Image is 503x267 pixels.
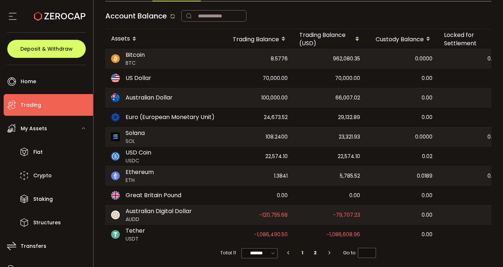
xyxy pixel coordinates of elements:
li: 1 [296,248,309,258]
span: 66,007.02 [335,94,360,102]
span: Solana [126,129,145,137]
span: Staking [33,194,53,204]
span: USDC [126,157,151,165]
span: 0.00 [349,191,360,200]
div: Assets [105,33,221,45]
span: 8.5776 [271,55,288,63]
span: 100,000.00 [261,94,288,102]
img: eur_portfolio.svg [111,113,120,122]
span: 0.00 [422,191,432,200]
span: 0.00 [422,94,432,102]
div: Trading Balance [221,33,293,45]
span: USDT [126,235,145,243]
span: Australian Digital Dollar [126,207,192,216]
span: 24,673.52 [264,113,288,122]
span: -1,086,490.50 [254,230,288,239]
span: 0.0000 [415,55,432,63]
span: 108.2400 [266,133,288,141]
span: USD Coin [126,148,151,157]
img: btc_portfolio.svg [111,54,120,63]
span: 29,132.89 [338,113,360,122]
span: 0.0000 [415,133,432,141]
img: sol_portfolio.png [111,132,120,141]
img: eth_portfolio.svg [111,171,120,180]
img: gbp_portfolio.svg [111,191,120,200]
span: Fiat [33,147,43,157]
span: Total 11 [220,248,236,258]
span: 0.0189 [417,172,432,180]
span: Great Britain Pound [126,191,181,200]
span: Crypto [33,170,52,181]
span: Bitcoin [126,51,145,59]
span: US Dollar [126,74,151,82]
span: Home [21,76,36,87]
span: 23,321.93 [339,133,360,141]
span: AUDD [126,216,192,223]
span: 0.00 [422,113,432,122]
span: 22,574.10 [338,152,360,161]
span: 1.3841 [274,172,288,180]
span: -1,086,608.96 [326,230,360,239]
span: Go to [343,248,376,258]
iframe: Chat Widget [467,232,503,267]
span: Ethereum [126,168,154,177]
span: 0.00 [422,74,432,82]
img: usdt_portfolio.svg [111,230,120,239]
span: Account Balance [105,11,167,21]
span: 70,000.00 [335,74,360,82]
img: zuPXiwguUFiBOIQyqLOiXsnnNitlx7q4LCwEbLHADjIpTka+Lip0HH8D0VTrd02z+wEAAAAASUVORK5CYII= [111,211,120,219]
span: BTC [126,59,145,67]
button: Deposit & Withdraw [7,40,86,58]
div: Trading Balance (USD) [293,31,366,47]
span: 0.00 [422,211,432,219]
span: -120,755.68 [259,211,288,219]
span: My Assets [21,123,47,134]
li: 2 [309,248,322,258]
span: 5,785.52 [340,172,360,180]
div: Custody Balance [366,33,438,45]
span: 22,574.10 [265,152,288,161]
span: Euro (European Monetary Unit) [126,113,215,122]
span: Australian Dollar [126,93,173,102]
span: 0.02 [422,152,432,161]
span: -79,707.23 [333,211,360,219]
span: Trading [21,100,41,110]
span: 0.00 [277,191,288,200]
span: Deposit & Withdraw [20,46,73,51]
span: SOL [126,137,145,145]
span: Tether [126,226,145,235]
img: usdc_portfolio.svg [111,152,120,161]
span: 0.00 [422,230,432,239]
img: usd_portfolio.svg [111,74,120,82]
span: 962,080.35 [333,55,360,63]
img: aud_portfolio.svg [111,93,120,102]
span: Structures [33,217,61,228]
span: ETH [126,177,154,184]
span: 70,000.00 [263,74,288,82]
span: Transfers [21,241,46,251]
